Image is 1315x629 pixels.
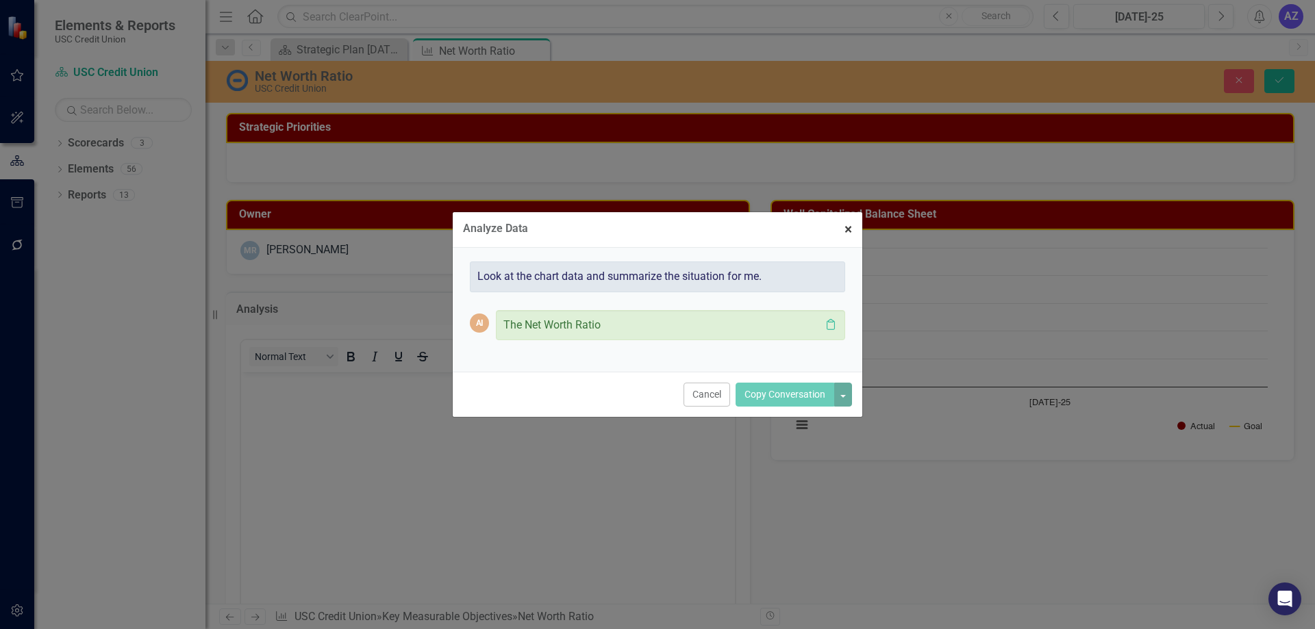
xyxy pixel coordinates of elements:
[684,383,730,407] button: Cancel
[1268,582,1301,615] div: Open Intercom Messenger
[470,313,489,333] div: AI
[463,222,528,235] div: Analyze Data
[844,221,852,238] span: ×
[470,261,845,292] div: Look at the chart data and summarize the situation for me.
[736,383,834,407] button: Copy Conversation
[503,318,821,333] p: The Net Worth Ratio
